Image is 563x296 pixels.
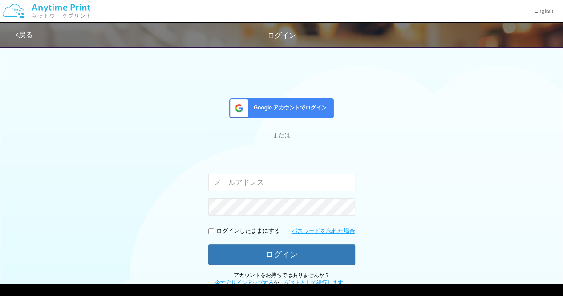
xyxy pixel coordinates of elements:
[208,174,355,191] input: メールアドレス
[284,280,343,286] a: ゲストとして続行します
[292,227,355,235] a: パスワードを忘れた場合
[216,227,280,235] p: ログインしたままにする
[250,104,327,112] span: Google アカウントでログイン
[208,272,355,287] p: アカウントをお持ちではありませんか？
[215,280,274,286] a: 今すぐサインアップする
[208,131,355,140] div: または
[215,280,348,286] span: か、 。
[16,31,33,39] a: 戻る
[208,244,355,265] button: ログイン
[267,32,296,39] span: ログイン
